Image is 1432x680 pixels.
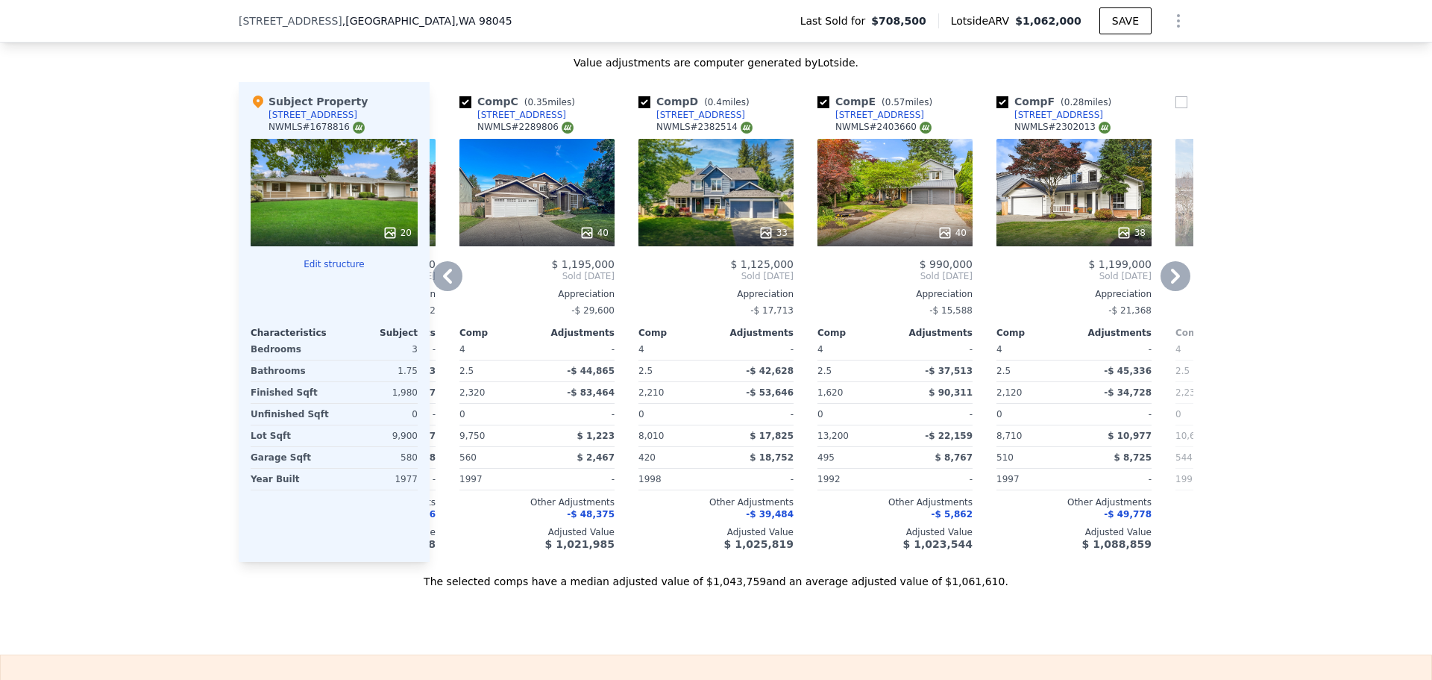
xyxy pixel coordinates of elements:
[638,344,644,355] span: 4
[459,109,566,121] a: [STREET_ADDRESS]
[719,469,794,490] div: -
[545,538,615,550] span: $ 1,021,985
[898,469,973,490] div: -
[817,431,849,441] span: 13,200
[459,344,465,355] span: 4
[251,382,331,403] div: Finished Sqft
[835,121,932,134] div: NWMLS # 2403660
[996,270,1152,282] span: Sold [DATE]
[996,469,1071,490] div: 1997
[925,431,973,441] span: -$ 22,159
[898,339,973,360] div: -
[996,409,1002,419] span: 0
[455,15,512,27] span: , WA 98045
[996,361,1071,381] div: 2.5
[477,109,566,121] div: [STREET_ADDRESS]
[920,122,932,134] img: NWMLS Logo
[342,13,512,28] span: , [GEOGRAPHIC_DATA]
[251,327,334,339] div: Characteristics
[817,452,835,463] span: 495
[876,97,938,107] span: ( miles)
[337,447,418,468] div: 580
[1108,431,1152,441] span: $ 10,977
[1014,109,1103,121] div: [STREET_ADDRESS]
[835,109,924,121] div: [STREET_ADDRESS]
[638,109,745,121] a: [STREET_ADDRESS]
[251,361,331,381] div: Bathrooms
[996,94,1117,109] div: Comp F
[638,409,644,419] span: 0
[1175,94,1292,109] div: Comp G
[337,425,418,446] div: 9,900
[996,288,1152,300] div: Appreciation
[1114,452,1152,463] span: $ 8,725
[459,526,615,538] div: Adjusted Value
[996,327,1074,339] div: Comp
[996,431,1022,441] span: 8,710
[268,109,357,121] div: [STREET_ADDRESS]
[1175,344,1181,355] span: 4
[251,404,331,425] div: Unfinished Sqft
[817,496,973,508] div: Other Adjustments
[459,431,485,441] span: 9,750
[724,538,794,550] span: $ 1,025,819
[459,327,537,339] div: Comp
[1014,121,1111,134] div: NWMLS # 2302013
[1108,305,1152,316] span: -$ 21,368
[1163,6,1193,36] button: Show Options
[638,496,794,508] div: Other Adjustments
[750,452,794,463] span: $ 18,752
[1104,509,1152,520] span: -$ 49,778
[268,121,365,134] div: NWMLS # 1678816
[817,469,892,490] div: 1992
[932,509,973,520] span: -$ 5,862
[1175,288,1331,300] div: Appreciation
[251,94,368,109] div: Subject Property
[708,97,722,107] span: 0.4
[1077,469,1152,490] div: -
[459,387,485,398] span: 2,320
[800,13,872,28] span: Last Sold for
[996,387,1022,398] span: 2,120
[337,361,418,381] div: 1.75
[383,225,412,240] div: 20
[567,387,615,398] span: -$ 83,464
[567,509,615,520] span: -$ 48,375
[459,94,581,109] div: Comp C
[1175,469,1250,490] div: 1995
[527,97,547,107] span: 0.35
[817,327,895,339] div: Comp
[251,425,331,446] div: Lot Sqft
[1104,387,1152,398] span: -$ 34,728
[1015,15,1081,27] span: $1,062,000
[1175,452,1193,463] span: 544
[477,121,574,134] div: NWMLS # 2289806
[996,452,1014,463] span: 510
[1175,387,1201,398] span: 2,232
[540,404,615,425] div: -
[518,97,581,107] span: ( miles)
[337,339,418,360] div: 3
[638,94,756,109] div: Comp D
[571,305,615,316] span: -$ 29,600
[898,404,973,425] div: -
[996,526,1152,538] div: Adjusted Value
[750,431,794,441] span: $ 17,825
[1077,404,1152,425] div: -
[239,562,1193,589] div: The selected comps have a median adjusted value of $1,043,759 and an average adjusted value of $1...
[1077,339,1152,360] div: -
[1175,361,1250,381] div: 2.5
[719,404,794,425] div: -
[759,225,788,240] div: 33
[459,496,615,508] div: Other Adjustments
[1055,97,1117,107] span: ( miles)
[885,97,905,107] span: 0.57
[638,288,794,300] div: Appreciation
[1175,327,1253,339] div: Comp
[920,258,973,270] span: $ 990,000
[577,452,615,463] span: $ 2,467
[817,387,843,398] span: 1,620
[1104,366,1152,376] span: -$ 45,336
[540,339,615,360] div: -
[459,469,534,490] div: 1997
